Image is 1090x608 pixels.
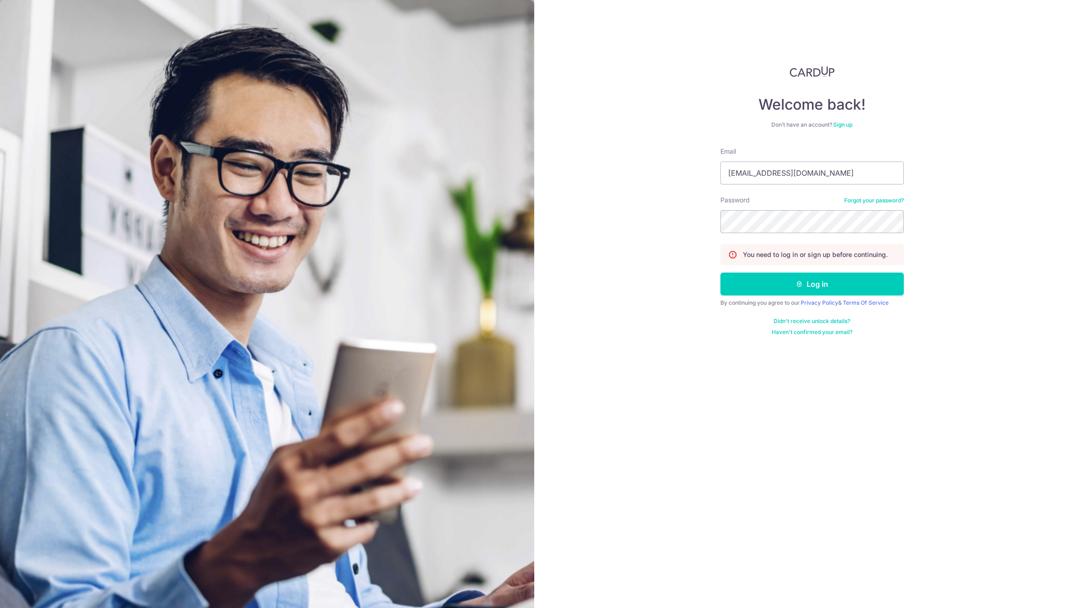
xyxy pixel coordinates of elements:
[843,299,889,306] a: Terms Of Service
[772,329,852,336] a: Haven't confirmed your email?
[720,273,904,296] button: Log in
[774,318,850,325] a: Didn't receive unlock details?
[720,147,736,156] label: Email
[790,66,835,77] img: CardUp Logo
[833,121,852,128] a: Sign up
[743,250,888,259] p: You need to log in or sign up before continuing.
[720,121,904,128] div: Don’t have an account?
[720,162,904,184] input: Enter your Email
[844,197,904,204] a: Forgot your password?
[720,299,904,307] div: By continuing you agree to our &
[720,195,750,205] label: Password
[720,95,904,114] h4: Welcome back!
[801,299,838,306] a: Privacy Policy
